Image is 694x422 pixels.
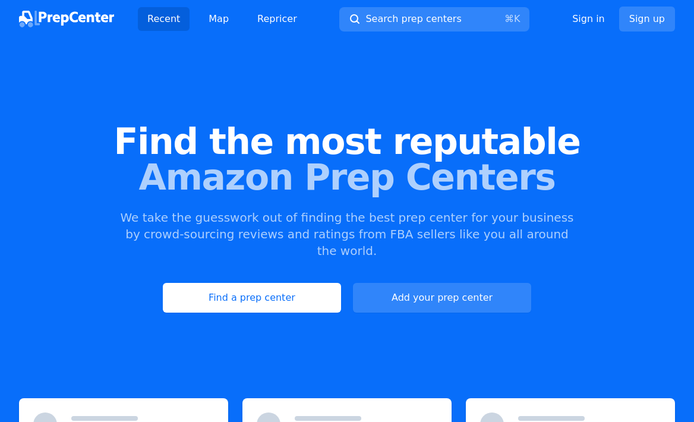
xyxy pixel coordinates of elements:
[365,12,461,26] span: Search prep centers
[163,283,341,313] a: Find a prep center
[199,7,238,31] a: Map
[19,159,675,195] span: Amazon Prep Centers
[248,7,307,31] a: Repricer
[19,11,114,27] img: PrepCenter
[19,124,675,159] span: Find the most reputable
[119,209,575,259] p: We take the guesswork out of finding the best prep center for your business by crowd-sourcing rev...
[353,283,531,313] a: Add your prep center
[339,7,529,32] button: Search prep centers⌘K
[514,13,520,24] kbd: K
[572,12,605,26] a: Sign in
[504,13,514,24] kbd: ⌘
[138,7,190,31] a: Recent
[619,7,675,32] a: Sign up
